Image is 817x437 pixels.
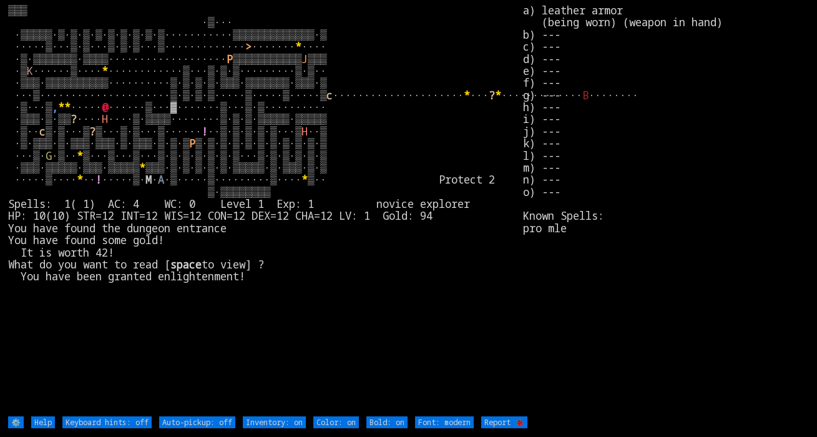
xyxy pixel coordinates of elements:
[189,136,195,150] font: P
[301,124,308,139] font: H
[415,416,474,428] input: Font: modern
[243,416,306,428] input: Inventory: on
[71,112,77,126] font: ?
[227,52,233,66] font: P
[245,39,252,54] font: >
[62,416,152,428] input: Keyboard hints: off
[102,100,108,114] font: @
[145,172,152,187] font: M
[158,172,164,187] font: A
[27,64,33,78] font: K
[202,124,208,139] font: !
[8,416,24,428] input: ⚙️
[313,416,359,428] input: Color: on
[489,88,495,102] font: ?
[95,172,102,187] font: !
[481,416,527,428] input: Report 🐞
[170,257,202,272] b: space
[8,4,523,415] larn: ▒▒▒ ·▒··· ·▒▒▒▒▒·▒·▒·▒·▒·▒·▒·▒·▒·▒···········▒▒▒▒▒▒▒▒▒▒▒▒▒·▒ ·····▒···▒·▒···▒·▒·▒···▒············...
[52,100,58,114] font: ,
[102,112,108,126] font: H
[46,149,52,163] font: G
[366,416,408,428] input: Bold: on
[89,124,95,139] font: ?
[31,416,55,428] input: Help
[326,88,333,102] font: c
[301,52,308,66] font: J
[523,4,809,415] stats: a) leather armor (being worn) (weapon in hand) b) --- c) --- d) --- e) --- f) --- g) --- h) --- i...
[159,416,235,428] input: Auto-pickup: off
[39,124,46,139] font: c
